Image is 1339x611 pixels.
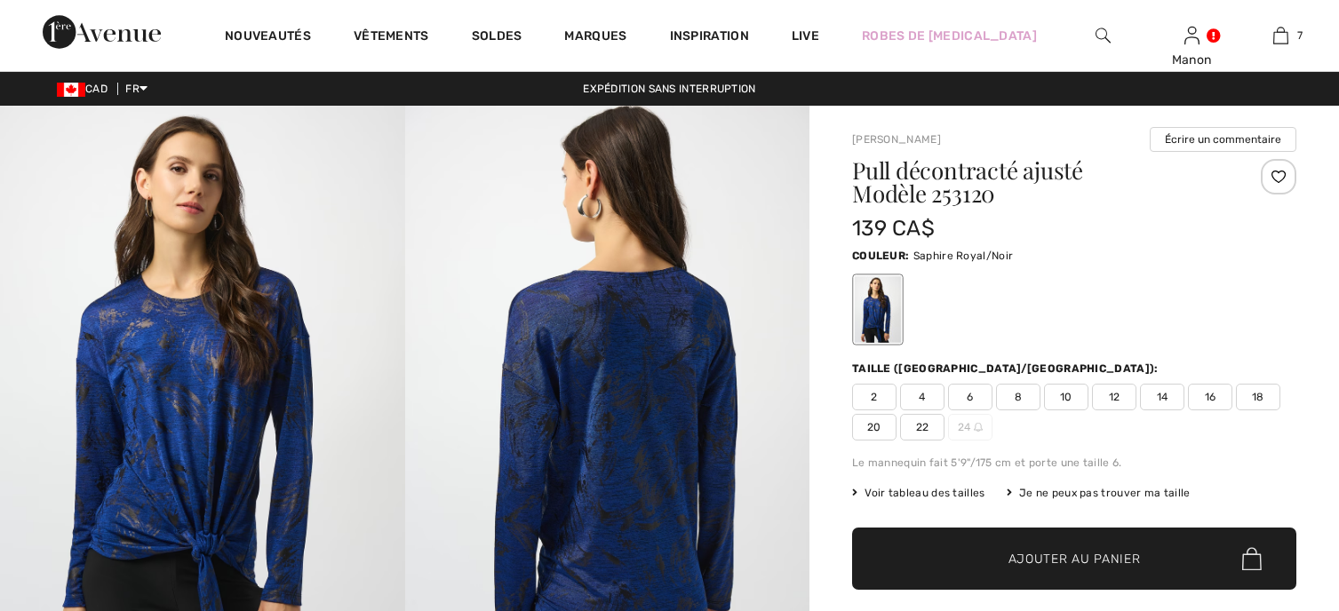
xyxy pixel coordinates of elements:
[354,28,429,47] a: Vêtements
[1044,384,1088,410] span: 10
[1140,384,1184,410] span: 14
[1148,51,1235,69] div: Manon
[855,276,901,343] div: Saphire Royal/Noir
[57,83,115,95] span: CAD
[948,414,992,440] span: 24
[225,28,311,47] a: Nouveautés
[852,414,897,440] span: 20
[1184,27,1200,44] a: Se connecter
[125,83,147,95] span: FR
[862,27,1037,45] a: Robes de [MEDICAL_DATA]
[57,83,85,97] img: Canadian Dollar
[1236,384,1280,410] span: 18
[852,250,909,262] span: Couleur:
[1273,25,1288,46] img: Mon panier
[852,159,1223,205] h1: Pull décontracté ajusté Modèle 253120
[1007,485,1191,501] div: Je ne peux pas trouver ma taille
[948,384,992,410] span: 6
[852,361,1162,377] div: Taille ([GEOGRAPHIC_DATA]/[GEOGRAPHIC_DATA]):
[974,423,983,432] img: ring-m.svg
[996,384,1040,410] span: 8
[852,485,985,501] span: Voir tableau des tailles
[43,14,161,50] img: 1ère Avenue
[852,455,1296,471] div: Le mannequin fait 5'9"/175 cm et porte une taille 6.
[1297,28,1303,44] span: 7
[913,250,1013,262] span: Saphire Royal/Noir
[1092,384,1136,410] span: 12
[852,133,941,146] a: [PERSON_NAME]
[852,216,935,241] span: 139 CA$
[900,384,944,410] span: 4
[852,528,1296,590] button: Ajouter au panier
[900,414,944,440] span: 22
[1150,127,1296,152] button: Écrire un commentaire
[852,384,897,410] span: 2
[792,27,819,45] a: Live
[1188,384,1232,410] span: 16
[1242,547,1262,570] img: Bag.svg
[1184,25,1200,46] img: Mes infos
[1237,25,1324,46] a: 7
[1096,25,1111,46] img: recherche
[564,28,626,47] a: Marques
[1008,550,1141,568] span: Ajouter au panier
[472,28,522,47] a: Soldes
[670,28,749,47] span: Inspiration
